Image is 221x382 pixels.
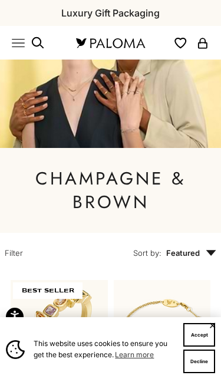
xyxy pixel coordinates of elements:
a: Learn more [114,348,156,361]
img: Cookie banner [6,340,25,359]
h1: Champagne & Brown [19,167,202,214]
nav: Secondary navigation [173,35,209,50]
span: BEST SELLER [13,282,83,299]
button: Sort by: Featured [111,233,216,266]
p: Luxury Gift Packaging [61,5,160,21]
button: Close [209,322,216,329]
img: #YellowGold [114,280,210,377]
button: Decline [183,350,215,373]
button: Filter [5,233,110,266]
nav: Primary navigation [12,36,62,50]
span: Sort by: [133,247,161,259]
img: #YellowGold [11,280,107,377]
a: #YellowGold #RoseGold #WhiteGold [114,280,210,377]
button: Accept [183,323,215,347]
span: This website uses cookies to ensure you get the best experience. [34,338,174,361]
span: Featured [166,247,216,259]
